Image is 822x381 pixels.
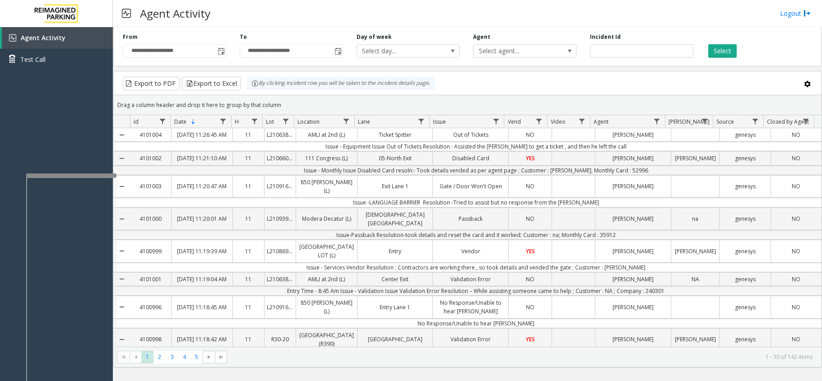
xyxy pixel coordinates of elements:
span: Select day... [357,45,439,57]
a: AMLI at 2nd (L) [296,273,357,286]
a: [PERSON_NAME] [671,333,720,346]
span: YES [526,154,535,162]
a: genesys [720,245,770,258]
a: [DATE] 11:18:45 AM [172,301,232,314]
a: [PERSON_NAME] [595,273,671,286]
a: NO [771,212,822,225]
span: Toggle popup [216,45,226,57]
a: 11 [233,180,264,193]
span: NO [792,303,800,311]
a: [DATE] 11:26:45 AM [172,128,232,141]
span: Video [551,118,566,125]
a: Disabled Card [433,152,508,165]
td: Issue - Monthly Issue Disabled Card resoln:- Took details vended as per agent page ; Customer : [... [130,166,822,175]
a: Passback [433,212,508,225]
span: NO [526,275,534,283]
div: Data table [114,115,822,347]
a: Collapse Details [114,204,130,233]
span: Source [716,118,734,125]
a: genesys [720,152,770,165]
a: NO [771,180,822,193]
a: Video Filter Menu [576,115,588,127]
a: [DATE] 11:20:47 AM [172,180,232,193]
a: 4101004 [130,128,171,141]
img: infoIcon.svg [251,80,259,87]
span: NO [526,182,534,190]
a: 11 [233,212,264,225]
a: Lane Filter Menu [415,115,427,127]
a: [PERSON_NAME] [595,333,671,346]
kendo-pager-info: 1 - 30 of 142 items [232,353,813,361]
span: Page 1 [141,351,153,363]
a: genesys [720,180,770,193]
a: Validation Error [433,333,508,346]
a: Agent Activity [2,27,113,49]
a: Date Filter Menu [217,115,229,127]
span: NO [526,215,534,223]
a: [PERSON_NAME] [671,152,720,165]
label: From [123,33,138,41]
a: [PERSON_NAME] [595,128,671,141]
a: Location Filter Menu [340,115,353,127]
img: logout [803,9,811,18]
td: Issue -LANGUAGE BARRIER Resolution -Tried to assist but no response from the [PERSON_NAME] [130,198,822,207]
div: Drag a column header and drop it here to group by that column [114,97,822,113]
a: genesys [720,128,770,141]
span: Page 2 [153,351,166,363]
a: 4101001 [130,273,171,286]
label: Incident Id [590,33,621,41]
label: Day of week [357,33,392,41]
a: NO [509,301,552,314]
a: 4100998 [130,333,171,346]
span: NO [792,182,800,190]
a: Out of Tickets [433,128,508,141]
a: L21091600 [265,180,296,193]
a: [PERSON_NAME] [595,180,671,193]
a: No Response/Unable to hear [PERSON_NAME] [433,296,508,318]
a: Entry Lane 1 [358,301,433,314]
td: No Response/Unable to hear [PERSON_NAME] [130,319,822,328]
a: 05-North Exit [358,152,433,165]
a: YES [509,152,552,165]
a: Validation Error [433,273,508,286]
a: Vendor [433,245,508,258]
span: Select agent... [474,45,555,57]
button: Export to Excel [182,77,241,90]
a: 850 [PERSON_NAME] (L) [296,176,357,197]
a: 4101003 [130,180,171,193]
a: genesys [720,212,770,225]
a: 850 [PERSON_NAME] (L) [296,296,357,318]
a: 11 [233,152,264,165]
a: [DATE] 11:21:10 AM [172,152,232,165]
a: R30-20 [265,333,296,346]
a: 11 [233,301,264,314]
a: na [671,212,720,225]
a: NO [771,128,822,141]
span: Agent Activity [21,33,65,42]
a: Parker Filter Menu [699,115,711,127]
a: Ticket Spitter [358,128,433,141]
a: H Filter Menu [248,115,260,127]
span: NO [526,303,534,311]
a: 111 Congress (L) [296,152,357,165]
span: Page 3 [166,351,178,363]
a: [PERSON_NAME] [595,301,671,314]
span: Toggle popup [333,45,343,57]
a: [GEOGRAPHIC_DATA] LOT (L) [296,240,357,262]
span: Issue [433,118,446,125]
a: genesys [720,301,770,314]
a: [PERSON_NAME] [595,152,671,165]
span: Page 4 [178,351,190,363]
h3: Agent Activity [135,2,215,24]
a: [PERSON_NAME] [595,245,671,258]
a: Collapse Details [114,125,130,145]
a: YES [509,245,552,258]
span: Go to the next page [205,353,213,361]
a: Collapse Details [114,269,130,289]
a: [DATE] 11:19:04 AM [172,273,232,286]
button: Select [708,44,737,58]
span: Test Call [20,55,46,64]
a: 4100999 [130,245,171,258]
td: Issue-Passback Resolution-took details and reset the card and it worked; Customer : na; Monthly C... [130,230,822,240]
a: Closed by Agent Filter Menu [800,115,812,127]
